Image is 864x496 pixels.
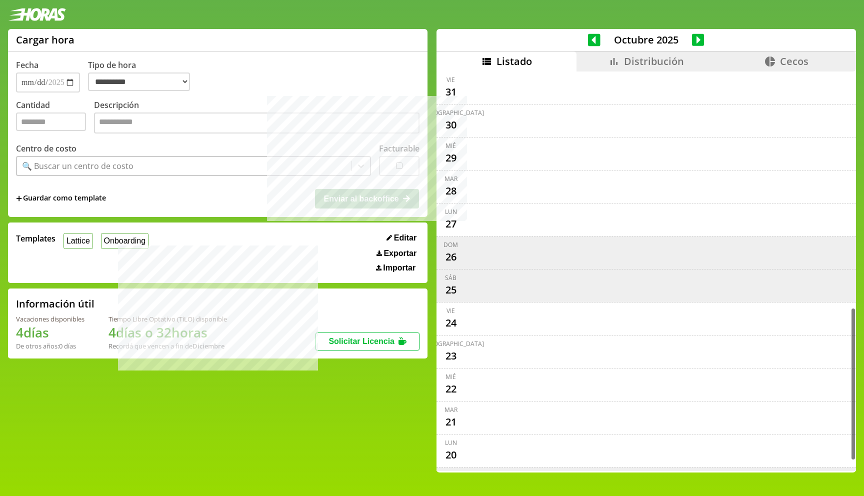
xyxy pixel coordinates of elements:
label: Cantidad [16,99,94,136]
div: 31 [443,84,459,100]
div: 🔍 Buscar un centro de costo [22,160,133,171]
div: [DEMOGRAPHIC_DATA] [418,339,484,348]
div: 24 [443,315,459,331]
div: sáb [445,273,456,282]
span: Octubre 2025 [600,33,692,46]
span: Solicitar Licencia [328,337,394,345]
div: mar [444,174,457,183]
span: Editar [394,233,416,242]
div: De otros años: 0 días [16,341,84,350]
div: Vacaciones disponibles [16,314,84,323]
button: Solicitar Licencia [315,332,419,350]
div: 22 [443,381,459,397]
span: Exportar [383,249,416,258]
span: Templates [16,233,55,244]
label: Centro de costo [16,143,76,154]
h1: Cargar hora [16,33,74,46]
div: 28 [443,183,459,199]
div: mar [444,405,457,414]
div: 27 [443,216,459,232]
select: Tipo de hora [88,72,190,91]
span: + [16,193,22,204]
div: [DEMOGRAPHIC_DATA] [418,108,484,117]
div: vie [446,306,455,315]
h1: 4 días o 32 horas [108,323,227,341]
button: Onboarding [101,233,148,248]
h1: 4 días [16,323,84,341]
div: vie [446,75,455,84]
b: Diciembre [192,341,224,350]
span: Listado [496,54,532,68]
span: Importar [383,263,415,272]
div: 23 [443,348,459,364]
div: 29 [443,150,459,166]
div: scrollable content [436,71,856,471]
label: Tipo de hora [88,59,198,92]
button: Lattice [63,233,93,248]
div: Tiempo Libre Optativo (TiLO) disponible [108,314,227,323]
textarea: Descripción [94,112,419,133]
div: Recordá que vencen a fin de [108,341,227,350]
input: Cantidad [16,112,86,131]
label: Facturable [379,143,419,154]
button: Editar [383,233,419,243]
img: logotipo [8,8,66,21]
div: 26 [443,249,459,265]
div: lun [445,438,457,447]
div: 25 [443,282,459,298]
div: mié [445,372,456,381]
span: +Guardar como template [16,193,106,204]
label: Fecha [16,59,38,70]
button: Exportar [373,248,419,258]
span: Cecos [780,54,808,68]
label: Descripción [94,99,419,136]
h2: Información útil [16,297,94,310]
span: Distribución [624,54,684,68]
div: lun [445,207,457,216]
div: dom [443,240,458,249]
div: 21 [443,414,459,430]
div: mié [445,141,456,150]
div: 20 [443,447,459,463]
div: 30 [443,117,459,133]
